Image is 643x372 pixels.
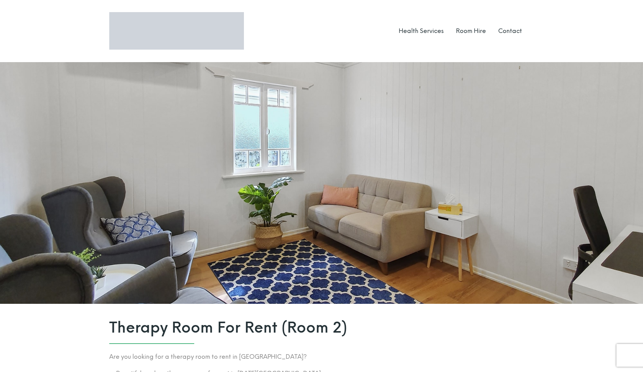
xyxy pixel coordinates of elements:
[109,352,534,362] p: Are you looking for a therapy room to rent in [GEOGRAPHIC_DATA]?
[456,27,486,34] a: Room Hire
[109,319,534,336] span: Therapy Room For Rent (Room 2)
[498,27,522,34] a: Contact
[109,12,244,50] img: Logo Perfect Wellness 710x197
[399,27,444,34] a: Health Services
